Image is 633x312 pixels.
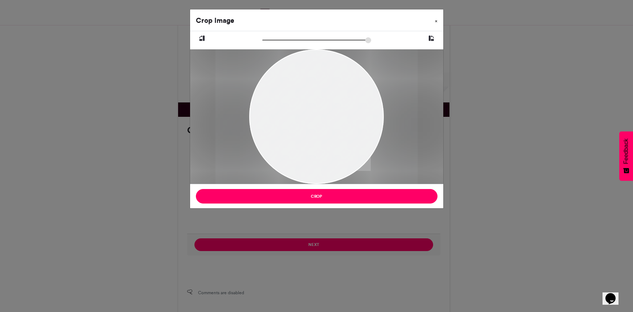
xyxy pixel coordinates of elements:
[196,15,234,26] h4: Crop Image
[196,189,437,204] button: Crop
[603,283,626,305] iframe: chat widget
[623,139,629,164] span: Feedback
[435,19,437,23] span: ×
[619,131,633,181] button: Feedback - Show survey
[429,9,443,30] button: Close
